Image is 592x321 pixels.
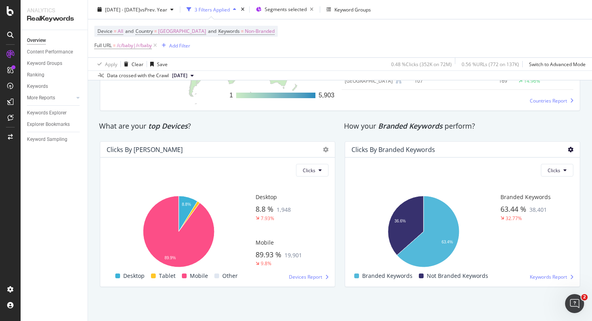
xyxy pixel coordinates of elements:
[27,135,67,144] div: Keyword Sampling
[500,193,551,201] span: Branded Keywords
[530,274,573,280] a: Keywords Report
[529,61,586,67] div: Switch to Advanced Mode
[27,36,82,45] a: Overview
[378,121,443,131] span: Branded Keywords
[27,82,82,91] a: Keywords
[261,260,271,267] div: 9.8%
[222,271,238,281] span: Other
[158,26,206,37] span: [GEOGRAPHIC_DATA]
[105,61,117,67] div: Apply
[113,42,116,49] span: =
[27,82,48,91] div: Keywords
[530,97,567,104] span: Countries Report
[190,271,208,281] span: Mobile
[27,6,81,14] div: Analytics
[27,71,82,79] a: Ranking
[565,294,584,313] iframe: Intercom live chat
[183,3,239,16] button: 3 Filters Applied
[289,274,328,280] a: Devices Report
[27,120,82,129] a: Explorer Bookmarks
[303,167,315,174] span: Clicks
[99,121,336,131] div: What are your ?
[351,146,435,154] div: Clicks By Branded Keywords
[541,164,573,177] button: Clicks
[27,36,46,45] div: Overview
[154,28,157,34] span: =
[289,274,322,280] span: Devices Report
[27,120,70,129] div: Explorer Bookmarks
[462,61,519,67] div: 0.56 % URLs ( 772 on 137K )
[140,6,167,13] span: vs Prev. Year
[218,28,240,34] span: Keywords
[164,256,176,260] text: 89.9%
[117,40,152,51] span: /c/baby|/r/baby
[169,71,197,80] button: [DATE]
[530,274,567,280] span: Keywords Report
[107,146,183,154] div: Clicks by [PERSON_NAME]
[391,61,452,67] div: 0.48 % Clicks ( 352K on 72M )
[27,59,82,68] a: Keyword Groups
[345,78,393,85] div: Pakistan
[105,6,140,13] span: [DATE] - [DATE]
[256,239,274,246] span: Mobile
[362,271,412,281] span: Branded Keywords
[208,28,216,34] span: and
[241,28,244,34] span: =
[123,271,145,281] span: Desktop
[148,121,188,131] span: top Devices
[114,28,116,34] span: =
[159,271,176,281] span: Tablet
[27,135,82,144] a: Keyword Sampling
[132,61,143,67] div: Clear
[256,204,273,214] span: 8.8 %
[229,91,233,100] div: 1
[27,59,62,68] div: Keyword Groups
[256,250,281,259] span: 89.93 %
[351,192,495,271] svg: A chart.
[27,14,81,23] div: RealKeywords
[27,109,67,117] div: Keywords Explorer
[27,48,82,56] a: Content Performance
[277,206,291,213] span: 1,948
[97,28,113,34] span: Device
[125,28,134,34] span: and
[253,3,317,16] button: Segments selected
[107,192,250,271] svg: A chart.
[27,94,55,102] div: More Reports
[256,193,277,201] span: Desktop
[182,202,191,206] text: 8.8%
[427,271,488,281] span: Not Branded Keywords
[157,61,168,67] div: Save
[121,58,143,70] button: Clear
[395,218,406,223] text: 36.6%
[524,78,540,85] div: 14.96%
[136,28,153,34] span: Country
[172,72,187,79] span: 2025 Aug. 31st
[344,121,581,131] div: How your perform?
[506,215,522,222] div: 32.77%
[27,94,74,102] a: More Reports
[296,164,328,177] button: Clicks
[159,41,190,50] button: Add Filter
[245,26,275,37] span: Non-Branded
[581,294,588,300] span: 2
[27,109,82,117] a: Keywords Explorer
[441,240,453,244] text: 63.4%
[27,48,73,56] div: Content Performance
[334,6,371,13] div: Keyword Groups
[319,91,334,100] div: 5,903
[323,3,374,16] button: Keyword Groups
[530,97,573,104] a: Countries Report
[261,215,274,222] div: 7.93%
[27,71,44,79] div: Ranking
[526,58,586,70] button: Switch to Advanced Mode
[548,167,560,174] span: Clicks
[118,26,123,37] span: All
[107,72,169,79] div: Data crossed with the Crawl
[239,6,246,13] div: times
[461,78,507,85] div: 169
[147,58,168,70] button: Save
[414,78,451,85] div: 107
